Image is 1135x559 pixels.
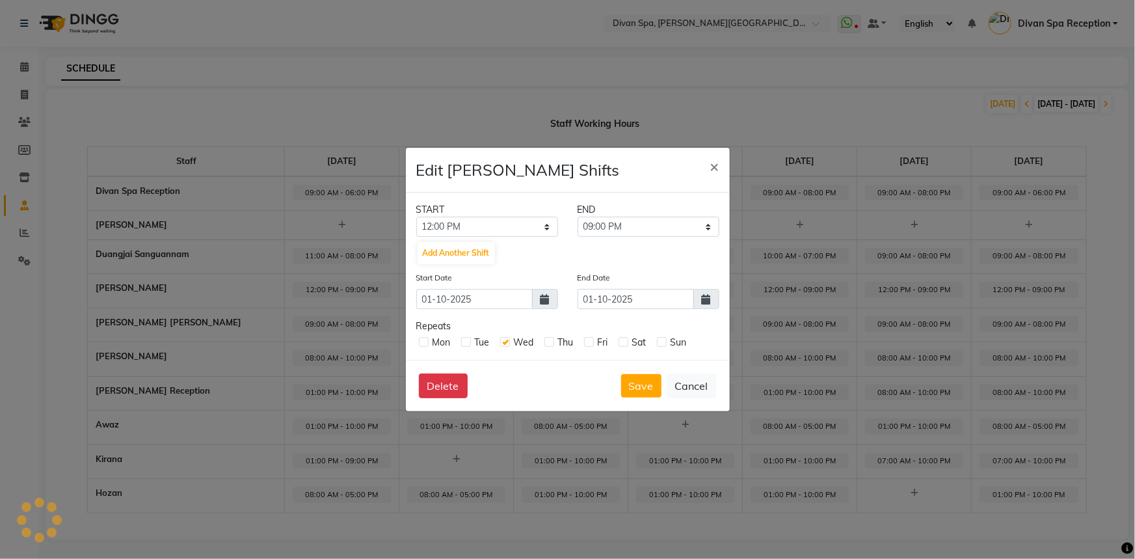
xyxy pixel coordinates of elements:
span: Sat [632,336,647,348]
button: Cancel [667,374,717,398]
span: Fri [598,336,608,348]
button: Save [621,374,661,398]
span: Thu [558,336,574,348]
label: Start Date [416,272,453,284]
span: × [710,156,719,176]
h4: Edit [PERSON_NAME] Shifts [416,158,620,182]
span: Mon [433,336,451,348]
span: Sun [671,336,687,348]
div: Repeats [416,320,719,333]
label: End Date [578,272,611,284]
input: yyyy-mm-dd [416,289,533,309]
div: END [568,203,729,217]
input: yyyy-mm-dd [578,289,694,309]
div: START [407,203,568,217]
button: Close [700,148,730,184]
button: Add Another Shift [418,242,495,264]
button: Delete [419,374,468,398]
span: Wed [514,336,534,348]
span: Tue [475,336,490,348]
